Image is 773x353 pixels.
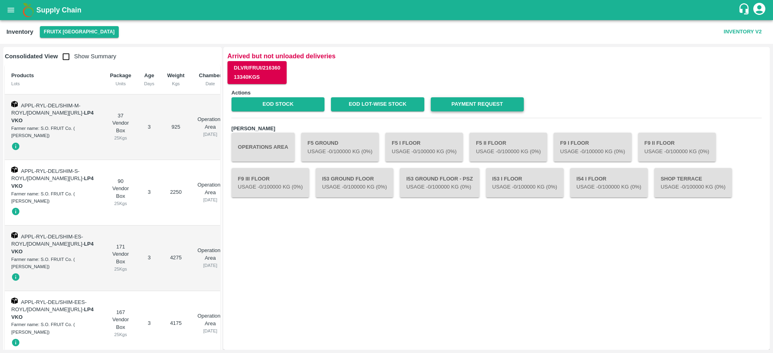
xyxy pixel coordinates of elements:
p: Operations Area [197,312,223,327]
div: 171 Vendor Box [110,243,131,273]
b: Supply Chain [36,6,81,14]
img: logo [20,2,36,18]
b: Products [11,72,34,78]
span: - [11,110,93,123]
p: Usage - 0 /100000 Kg (0%) [560,148,625,156]
button: F5 II FloorUsage -0/100000 Kg (0%) [469,133,547,162]
span: Show Summary [58,53,116,60]
div: Days [144,80,154,87]
span: - [11,175,93,189]
button: Inventory V2 [721,25,765,39]
a: Supply Chain [36,4,738,16]
img: box [11,232,18,238]
div: account of current user [752,2,767,18]
button: I53 I FloorUsage -0/100000 Kg (0%) [486,168,564,197]
div: Date [197,80,223,87]
p: Usage - 0 /100000 Kg (0%) [308,148,372,156]
span: 2250 [170,189,182,195]
span: APPL-RYL-DEL/SHIM-M-ROYL/[DOMAIN_NAME][URL] [11,103,82,116]
strong: LP4 VKO [11,175,93,189]
div: Farmer name: S.O. FRUIT Co. ( [PERSON_NAME]) [11,256,97,271]
div: Farmer name: S.O. FRUIT Co. ( [PERSON_NAME]) [11,321,97,336]
div: 167 Vendor Box [110,309,131,339]
span: - [11,241,93,254]
button: Shop TerraceUsage -0/100000 Kg (0%) [654,168,732,197]
p: Operations Area [197,116,223,131]
div: 25 Kgs [110,200,131,207]
span: APPL-RYL-DEL/SHIM-S-ROYL/[DOMAIN_NAME][URL] [11,168,82,182]
div: 90 Vendor Box [110,178,131,207]
div: [DATE] [197,327,223,335]
div: Kgs [167,80,184,87]
div: [DATE] [197,262,223,269]
strong: LP4 VKO [11,306,93,320]
button: I54 I FloorUsage -0/100000 Kg (0%) [570,168,648,197]
span: - [11,306,93,320]
a: Payment Request [431,97,524,111]
button: open drawer [2,1,20,19]
b: Weight [167,72,184,78]
td: 3 [138,226,161,291]
td: 3 [138,160,161,226]
p: Operations Area [197,181,223,196]
button: F9 II FloorUsage -0/100000 Kg (0%) [638,133,716,162]
button: F5 GroundUsage -0/100000 Kg (0%) [301,133,379,162]
b: Package [110,72,131,78]
p: Usage - 0 /100000 Kg (0%) [322,183,387,191]
p: Arrived but not unloaded deliveries [227,51,766,61]
b: Actions [231,90,251,96]
b: Inventory [6,29,33,35]
span: 4275 [170,254,182,261]
div: 25 Kgs [110,331,131,338]
button: I53 Ground FloorUsage -0/100000 Kg (0%) [316,168,393,197]
strong: LP4 VKO [11,241,93,254]
div: 37 Vendor Box [110,112,131,142]
button: F9 I FloorUsage -0/100000 Kg (0%) [554,133,631,162]
span: 4175 [170,320,182,326]
img: box [11,298,18,304]
button: Select DC [40,26,119,38]
img: box [11,101,18,107]
a: EOD Lot-wise Stock [331,97,424,111]
p: Usage - 0 /100000 Kg (0%) [577,183,641,191]
button: Operations Area [231,133,295,162]
p: Usage - 0 /100000 Kg (0%) [645,148,709,156]
td: 3 [138,94,161,160]
p: Usage - 0 /100000 Kg (0%) [238,183,303,191]
button: F5 I FloorUsage -0/100000 Kg (0%) [385,133,463,162]
span: 925 [172,124,180,130]
div: Units [110,80,131,87]
div: Farmer name: S.O. FRUIT Co. ( [PERSON_NAME]) [11,125,97,140]
button: I53 Ground Floor - PSZUsage -0/100000 Kg (0%) [400,168,479,197]
b: Consolidated View [5,53,58,60]
div: [DATE] [197,131,223,138]
div: 25 Kgs [110,265,131,273]
div: Lots [11,80,97,87]
button: DLVR/FRUI/21636013340Kgs [227,61,287,84]
a: EOD Stock [231,97,324,111]
p: Usage - 0 /100000 Kg (0%) [492,183,557,191]
div: [DATE] [197,196,223,203]
div: 25 Kgs [110,134,131,142]
b: Chamber [199,72,221,78]
b: Age [144,72,154,78]
div: customer-support [738,3,752,17]
p: Usage - 0 /100000 Kg (0%) [392,148,457,156]
button: F9 III FloorUsage -0/100000 Kg (0%) [231,168,309,197]
span: APPL-RYL-DEL/SHIM-EES-ROYL/[DOMAIN_NAME][URL] [11,299,87,313]
p: Usage - 0 /100000 Kg (0%) [661,183,725,191]
strong: LP4 VKO [11,110,93,123]
img: box [11,166,18,173]
p: Usage - 0 /100000 Kg (0%) [406,183,473,191]
p: Operations Area [197,247,223,262]
span: APPL-RYL-DEL/SHIM-ES-ROYL/[DOMAIN_NAME][URL] [11,234,83,247]
div: Farmer name: S.O. FRUIT Co. ( [PERSON_NAME]) [11,190,97,205]
p: Usage - 0 /100000 Kg (0%) [476,148,541,156]
b: [PERSON_NAME] [231,125,275,131]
